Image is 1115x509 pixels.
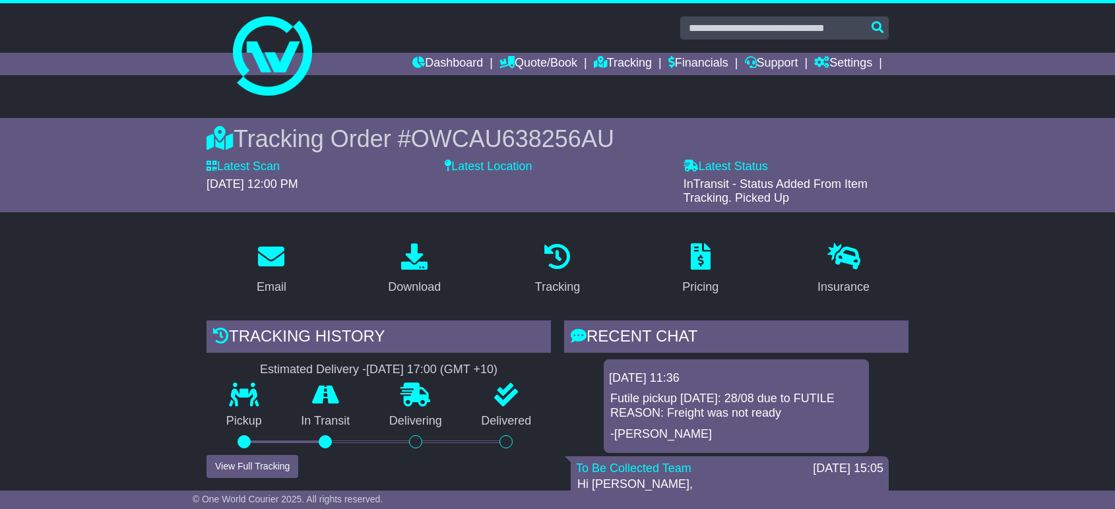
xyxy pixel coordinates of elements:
[668,53,728,75] a: Financials
[609,371,864,386] div: [DATE] 11:36
[369,414,462,429] p: Delivering
[388,278,441,296] div: Download
[207,414,282,429] p: Pickup
[207,363,551,377] div: Estimated Delivery -
[814,53,872,75] a: Settings
[193,494,383,504] span: © One World Courier 2025. All rights reserved.
[684,160,768,174] label: Latest Status
[445,160,532,174] label: Latest Location
[412,53,483,75] a: Dashboard
[610,427,862,442] p: -[PERSON_NAME]
[745,53,798,75] a: Support
[576,462,691,475] a: To Be Collected Team
[526,239,589,301] a: Tracking
[817,278,870,296] div: Insurance
[462,414,552,429] p: Delivered
[684,177,868,205] span: InTransit - Status Added From Item Tracking. Picked Up
[499,53,577,75] a: Quote/Book
[379,239,449,301] a: Download
[594,53,652,75] a: Tracking
[207,177,298,191] span: [DATE] 12:00 PM
[207,455,298,478] button: View Full Tracking
[207,125,908,153] div: Tracking Order #
[207,160,280,174] label: Latest Scan
[535,278,580,296] div: Tracking
[564,320,908,356] div: RECENT CHAT
[411,125,614,152] span: OWCAU638256AU
[682,278,718,296] div: Pricing
[282,414,370,429] p: In Transit
[577,477,882,492] p: Hi [PERSON_NAME],
[610,392,862,420] p: Futile pickup [DATE]: 28/08 due to FUTILE REASON: Freight was not ready
[813,462,883,476] div: [DATE] 15:05
[248,239,295,301] a: Email
[257,278,286,296] div: Email
[207,320,551,356] div: Tracking history
[366,363,497,377] div: [DATE] 17:00 (GMT +10)
[674,239,727,301] a: Pricing
[809,239,878,301] a: Insurance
